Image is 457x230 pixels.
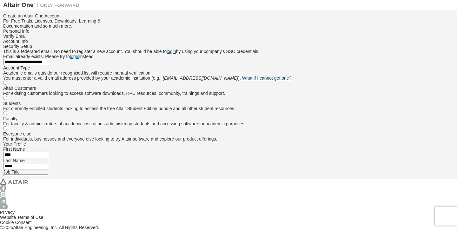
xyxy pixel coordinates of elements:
[3,169,20,174] label: Job Title
[3,13,454,18] div: Create an Altair One Account
[3,158,25,163] label: Last Name
[3,116,454,121] div: Faculty
[3,34,454,39] div: Verify Email
[3,136,454,141] div: For individuals, businesses and everyone else looking to try Altair software and explore our prod...
[163,76,238,81] span: [EMAIL_ADDRESS][DOMAIN_NAME]
[3,2,83,8] img: Altair One
[3,106,454,111] div: For currently enrolled students looking to access the free Altair Student Edition bundle and all ...
[3,49,454,54] div: This is a federated email. No need to register a new account. You should be able to by using your...
[3,131,454,136] div: Everyone else
[3,65,454,70] div: Account Type
[3,76,454,81] div: You must enter a valid email address provided by your academic institution (e.g., ).
[3,121,454,126] div: For faculty & administrators of academic institutions administering students and accessing softwa...
[70,54,79,59] a: login
[3,54,454,59] div: Email already exists. Please try to instead.
[3,39,454,44] div: Account Info
[3,101,454,106] div: Students
[3,91,454,96] div: For existing customers looking to access software downloads, HPC resources, community, trainings ...
[3,18,454,29] div: For Free Trials, Licenses, Downloads, Learning & Documentation and so much more.
[167,49,176,54] a: login
[3,44,454,49] div: Security Setup
[3,70,454,76] div: Academic emails outside our recognised list will require manual verification.
[3,29,454,34] div: Personal Info
[242,76,292,81] a: What if I cannot get one?
[3,86,454,91] div: Altair Customers
[3,141,454,147] div: Your Profile
[3,147,25,152] label: First Name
